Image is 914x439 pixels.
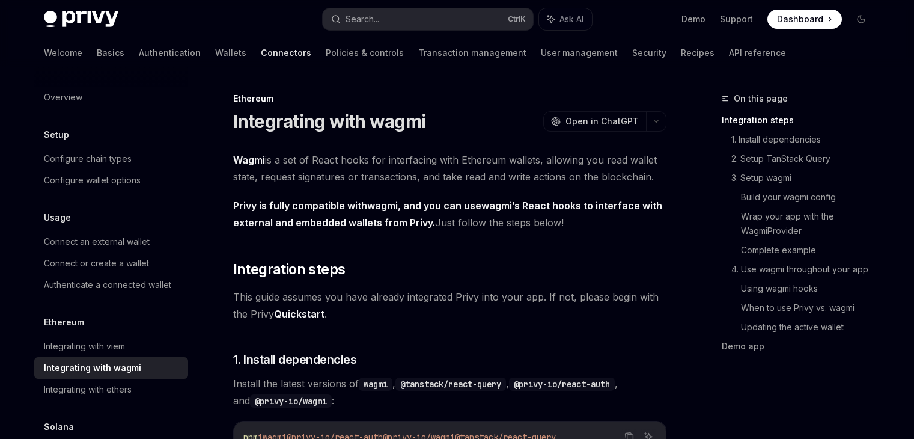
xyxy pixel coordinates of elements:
a: 2. Setup TanStack Query [731,149,880,168]
a: Configure chain types [34,148,188,170]
span: Ctrl K [508,14,526,24]
a: Demo [681,13,705,25]
a: Overview [34,87,188,108]
span: Just follow the steps below! [233,197,666,231]
div: Integrating with viem [44,339,125,354]
span: Open in ChatGPT [565,115,639,127]
a: 1. Install dependencies [731,130,880,149]
a: Policies & controls [326,38,404,67]
a: Complete example [741,241,880,260]
span: Integration steps [233,260,346,279]
span: This guide assumes you have already integrated Privy into your app. If not, please begin with the... [233,289,666,322]
span: Install the latest versions of , , , and : [233,375,666,409]
a: 3. Setup wagmi [731,168,880,188]
h5: Ethereum [44,315,84,330]
a: @privy-io/wagmi [250,394,332,407]
a: Demo app [722,337,880,356]
a: Connect an external wallet [34,231,188,253]
div: Connect an external wallet [44,235,150,249]
a: Updating the active wallet [741,318,880,337]
h5: Usage [44,210,71,225]
a: Quickstart [274,308,324,321]
a: When to use Privy vs. wagmi [741,298,880,318]
div: Overview [44,90,82,105]
a: Build your wagmi config [741,188,880,207]
a: wagmi [359,378,392,390]
code: @privy-io/react-auth [509,378,615,391]
a: Configure wallet options [34,170,188,191]
a: Wrap your app with the WagmiProvider [741,207,880,241]
a: Connect or create a wallet [34,253,188,274]
a: @tanstack/react-query [395,378,506,390]
a: wagmi [481,200,512,212]
h5: Setup [44,127,69,142]
span: 1. Install dependencies [233,351,357,368]
img: dark logo [44,11,118,28]
a: Authenticate a connected wallet [34,274,188,296]
code: @tanstack/react-query [395,378,506,391]
button: Ask AI [539,8,592,30]
a: Wagmi [233,154,265,167]
a: User management [541,38,618,67]
div: Integrating with wagmi [44,361,141,375]
a: Support [720,13,753,25]
a: Authentication [139,38,201,67]
a: Connectors [261,38,311,67]
div: Connect or create a wallet [44,256,149,271]
h5: Solana [44,420,74,434]
span: On this page [734,91,788,106]
a: API reference [729,38,786,67]
a: Integrating with wagmi [34,357,188,379]
a: Using wagmi hooks [741,279,880,298]
a: Welcome [44,38,82,67]
span: Dashboard [777,13,823,25]
strong: Privy is fully compatible with , and you can use ’s React hooks to interface with external and em... [233,200,662,229]
div: Authenticate a connected wallet [44,278,171,292]
a: Integrating with ethers [34,379,188,401]
div: Ethereum [233,93,666,105]
div: Search... [346,12,379,26]
a: Integration steps [722,111,880,130]
a: Recipes [681,38,714,67]
a: Security [632,38,666,67]
button: Open in ChatGPT [543,111,646,132]
a: Wallets [215,38,246,67]
h1: Integrating with wagmi [233,111,426,132]
a: Transaction management [418,38,526,67]
a: wagmi [367,200,398,212]
a: Basics [97,38,124,67]
div: Integrating with ethers [44,382,132,397]
div: Configure wallet options [44,173,141,188]
a: Integrating with viem [34,336,188,357]
a: Dashboard [767,10,842,29]
div: Configure chain types [44,152,132,166]
span: Ask AI [559,13,583,25]
code: wagmi [359,378,392,391]
a: 4. Use wagmi throughout your app [731,260,880,279]
span: is a set of React hooks for interfacing with Ethereum wallets, allowing you read wallet state, re... [233,152,666,185]
code: @privy-io/wagmi [250,394,332,408]
button: Toggle dark mode [852,10,871,29]
button: Search...CtrlK [323,8,533,30]
a: @privy-io/react-auth [509,378,615,390]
